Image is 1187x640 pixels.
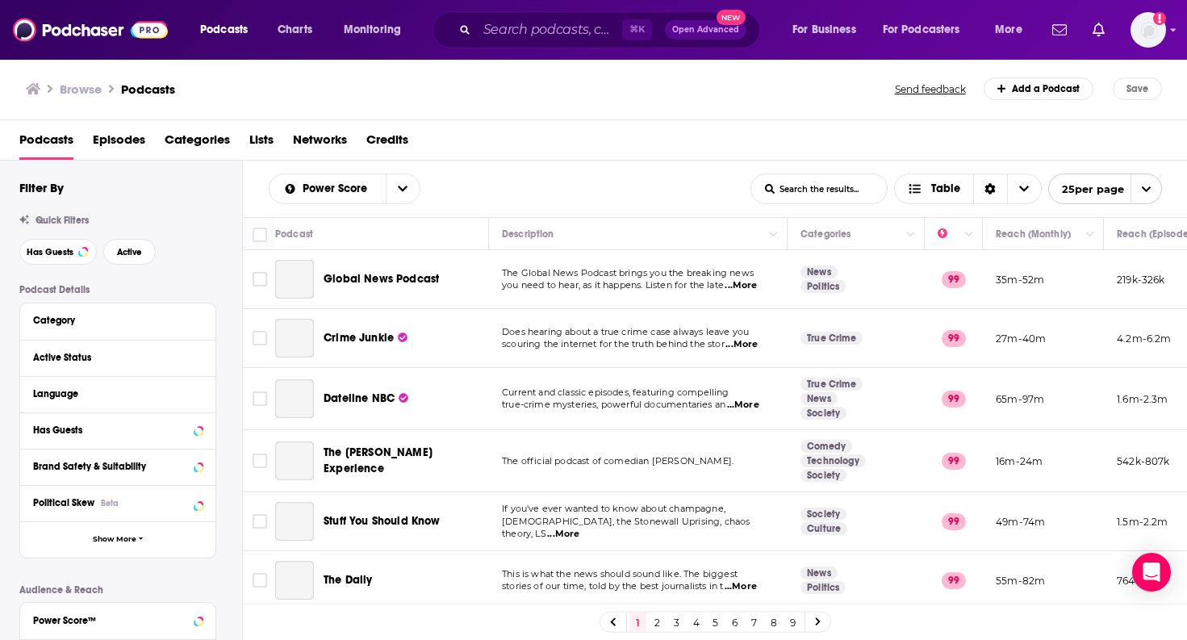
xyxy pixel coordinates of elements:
[33,310,203,330] button: Category
[630,613,646,632] a: 1
[995,19,1022,41] span: More
[33,383,203,404] button: Language
[502,387,729,398] span: Current and classic episodes, featuring compelling
[117,248,142,257] span: Active
[253,331,267,345] span: Toggle select row
[270,183,386,195] button: open menu
[800,224,851,244] div: Categories
[324,330,408,346] a: Crime Junkie
[200,19,248,41] span: Podcasts
[33,497,94,508] span: Political Skew
[19,584,216,596] p: Audience & Reach
[101,498,119,508] div: Beta
[764,225,784,245] button: Column Actions
[1117,392,1168,406] p: 1.6m-2.3m
[942,572,966,588] p: 99
[502,224,554,244] div: Description
[275,502,314,541] a: Stuff You Should Know
[324,391,395,405] span: Dateline NBC
[547,528,579,541] span: ...More
[622,19,652,40] span: ⌘ K
[931,183,960,195] span: Table
[800,266,838,278] a: News
[800,280,846,293] a: Politics
[33,388,192,399] div: Language
[725,338,758,351] span: ...More
[502,455,734,466] span: The official podcast of comedian [PERSON_NAME].
[502,267,754,278] span: The Global News Podcast brings you the breaking news
[386,174,420,203] button: open menu
[502,516,750,540] span: [DEMOGRAPHIC_DATA], the Stonewall Uprising, chaos theory, LS
[33,456,203,476] button: Brand Safety & Suitability
[275,260,314,299] a: Global News Podcast
[103,239,156,265] button: Active
[33,492,203,512] button: Political SkewBeta
[253,514,267,529] span: Toggle select row
[669,613,685,632] a: 3
[766,613,782,632] a: 8
[725,580,757,593] span: ...More
[502,568,738,579] span: This is what the news should sound like. The biggest
[366,127,408,160] a: Credits
[33,315,192,326] div: Category
[269,174,420,204] h2: Choose List sort
[901,225,921,245] button: Column Actions
[275,224,313,244] div: Podcast
[727,613,743,632] a: 6
[650,613,666,632] a: 2
[1131,12,1166,48] button: Show profile menu
[477,17,622,43] input: Search podcasts, credits, & more...
[33,352,192,363] div: Active Status
[800,581,846,594] a: Politics
[800,508,846,521] a: Society
[942,330,966,346] p: 99
[324,272,439,286] span: Global News Podcast
[33,420,203,440] button: Has Guests
[448,11,775,48] div: Search podcasts, credits, & more...
[324,514,441,528] span: Stuff You Should Know
[121,82,175,97] a: Podcasts
[800,392,838,405] a: News
[33,347,203,367] button: Active Status
[1131,12,1166,48] span: Logged in as antoine.jordan
[996,392,1044,406] p: 65m-97m
[672,26,739,34] span: Open Advanced
[324,445,433,475] span: The [PERSON_NAME] Experience
[165,127,230,160] span: Categories
[1117,273,1165,287] p: 219k-326k
[792,19,856,41] span: For Business
[20,521,215,558] button: Show More
[984,77,1094,100] a: Add a Podcast
[800,522,847,535] a: Culture
[33,609,203,630] button: Power Score™
[708,613,724,632] a: 5
[800,332,863,345] a: True Crime
[996,515,1045,529] p: 49m-74m
[93,127,145,160] span: Episodes
[894,174,1042,204] h2: Choose View
[60,82,102,97] h3: Browse
[19,127,73,160] a: Podcasts
[785,613,801,632] a: 9
[33,615,189,626] div: Power Score™
[688,613,704,632] a: 4
[267,17,322,43] a: Charts
[959,225,979,245] button: Column Actions
[33,461,189,472] div: Brand Safety & Suitability
[942,453,966,469] p: 99
[253,391,267,406] span: Toggle select row
[996,332,1046,345] p: 27m-40m
[717,10,746,25] span: New
[253,272,267,287] span: Toggle select row
[800,407,846,420] a: Society
[800,454,866,467] a: Technology
[278,19,312,41] span: Charts
[1113,77,1162,100] button: Save
[872,17,984,43] button: open menu
[727,399,759,412] span: ...More
[253,454,267,468] span: Toggle select row
[324,391,408,407] a: Dateline NBC
[746,613,763,632] a: 7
